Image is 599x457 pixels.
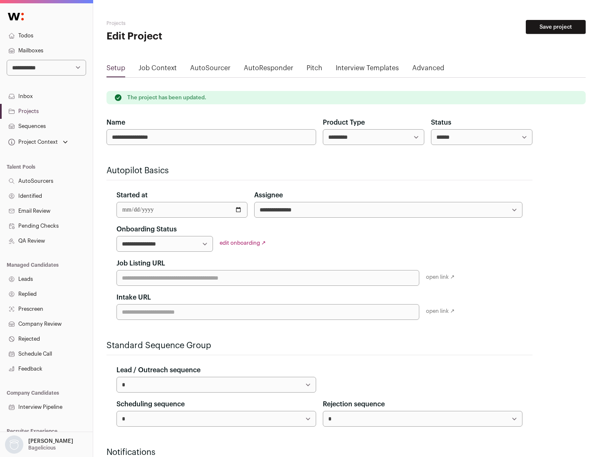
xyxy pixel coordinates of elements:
a: AutoResponder [244,63,293,76]
label: Product Type [323,118,365,128]
p: Bagelicious [28,445,56,451]
a: Interview Templates [336,63,399,76]
img: Wellfound [3,8,28,25]
a: AutoSourcer [190,63,230,76]
label: Started at [116,190,148,200]
p: The project has been updated. [127,94,206,101]
label: Name [106,118,125,128]
label: Assignee [254,190,283,200]
h2: Standard Sequence Group [106,340,532,351]
label: Rejection sequence [323,399,385,409]
h1: Edit Project [106,30,266,43]
a: Advanced [412,63,444,76]
div: Project Context [7,139,58,145]
label: Lead / Outreach sequence [116,365,200,375]
a: edit onboarding ↗ [220,240,266,246]
p: [PERSON_NAME] [28,438,73,445]
button: Open dropdown [7,136,69,148]
img: nopic.png [5,435,23,454]
label: Onboarding Status [116,224,177,234]
label: Intake URL [116,292,151,302]
label: Scheduling sequence [116,399,185,409]
button: Open dropdown [3,435,75,454]
a: Pitch [307,63,322,76]
button: Save project [526,20,586,34]
h2: Autopilot Basics [106,165,532,177]
label: Job Listing URL [116,258,165,268]
a: Setup [106,63,125,76]
h2: Projects [106,20,266,27]
a: Job Context [139,63,177,76]
label: Status [431,118,451,128]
